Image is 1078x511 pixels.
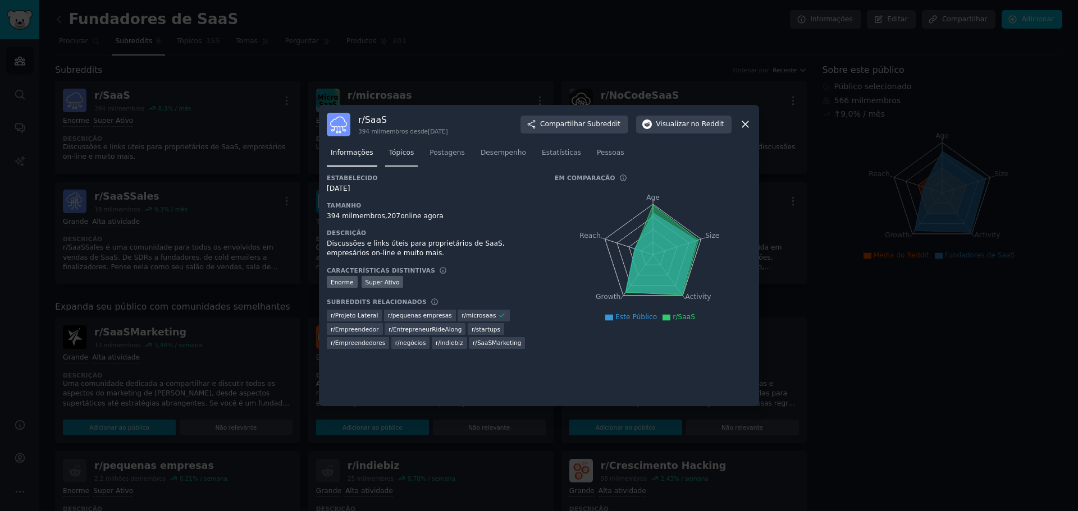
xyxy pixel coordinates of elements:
font: Enorme [331,279,354,286]
font: pequenas empresas [392,312,452,319]
font: Discussões e links úteis para proprietários de SaaS, empresários on-line e muito mais. [327,240,505,257]
font: Subreddits relacionados [327,298,427,305]
font: Subreddit [587,120,620,128]
font: Descrição [327,229,366,236]
a: Tópicos [385,144,418,167]
font: Este Público [615,313,657,321]
a: Postagens [426,144,469,167]
font: Compartilhar [540,120,585,128]
font: r/ [331,326,335,333]
font: Tamanho [327,202,361,209]
font: 394 mil [327,212,353,220]
font: Empreendedor [335,326,379,333]
font: EntrepreneurRideAlong [393,326,462,333]
font: Super Ativo [366,279,400,286]
font: indiebiz [440,339,463,346]
button: CompartilharSubreddit [520,116,628,133]
font: Estatísticas [542,149,581,156]
font: Desempenho [481,149,526,156]
font: Visualizar [656,120,689,128]
font: 394 mil [358,128,380,135]
font: Projeto Lateral [335,312,378,319]
tspan: Age [646,194,660,201]
font: membros desde [380,128,428,135]
font: r/ [436,339,440,346]
font: Em comparação [555,174,615,181]
font: SaaSMarketing [477,339,522,346]
a: Pessoas [593,144,628,167]
font: r/SaaS [673,313,695,321]
font: [DATE] [327,185,350,192]
font: Características distintivas [327,267,435,274]
tspan: Size [705,231,719,239]
font: [DATE] [428,128,448,135]
font: 207 [387,212,400,220]
font: microsaas [466,312,496,319]
font: startups [476,326,500,333]
font: negócios [400,339,426,346]
font: r/ [389,326,393,333]
font: r/ [331,339,335,346]
font: r/ [395,339,400,346]
a: Estatísticas [538,144,585,167]
a: Desempenho [477,144,530,167]
font: r/ [462,312,466,319]
tspan: Activity [686,293,711,301]
font: SaaS [365,114,387,125]
font: Pessoas [597,149,624,156]
font: membros, [353,212,387,220]
font: r/ [358,114,365,125]
font: r/ [388,312,392,319]
font: Postagens [430,149,465,156]
font: r/ [472,326,476,333]
font: no Reddit [691,120,724,128]
font: r/ [331,312,335,319]
font: Estabelecido [327,174,378,181]
font: Empreendedores [335,339,385,346]
a: Informações [327,144,377,167]
font: online agora [400,212,444,220]
tspan: Growth [596,293,620,301]
button: Visualizarno Reddit [636,116,732,133]
img: SaaS [327,113,350,136]
font: r/ [473,339,477,346]
tspan: Reach [579,231,601,239]
font: Informações [331,149,373,156]
font: Tópicos [389,149,414,156]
